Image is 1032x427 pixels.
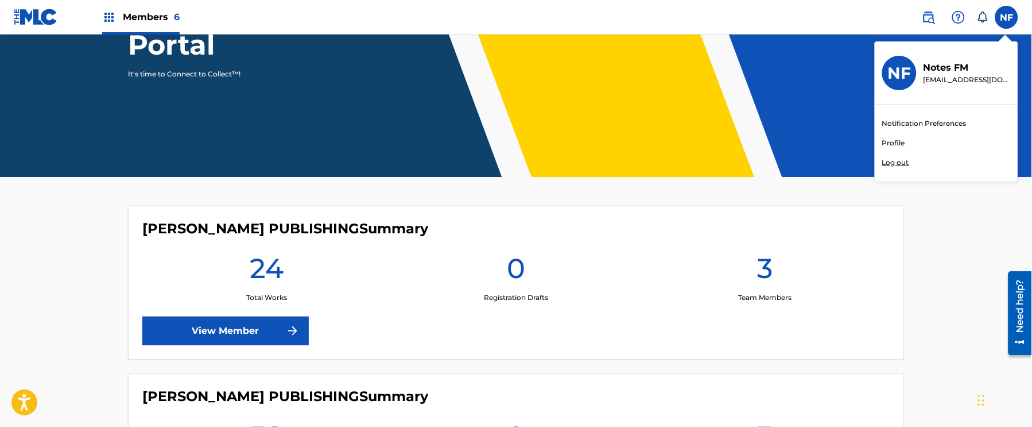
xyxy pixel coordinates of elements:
span: 6 [174,11,180,22]
img: search [922,10,936,24]
h4: DEVON VONBALSON PUBLISHING [142,220,428,237]
a: Notification Preferences [882,118,967,129]
h3: NF [888,63,911,83]
img: MLC Logo [14,9,58,25]
a: View Member [142,317,309,345]
a: Public Search [917,6,940,29]
p: Total Works [246,293,287,303]
img: Top Rightsholders [102,10,116,24]
img: f7272a7cc735f4ea7f67.svg [286,324,300,338]
p: register@notes.fm [924,75,1011,85]
p: Log out [882,157,909,168]
img: help [952,10,965,24]
p: Notes FM [924,61,1011,75]
h1: 24 [250,251,284,293]
div: User Menu [995,6,1018,29]
iframe: Chat Widget [975,372,1032,427]
a: Profile [882,138,905,148]
div: Help [947,6,970,29]
p: It's time to Connect to Collect™! [128,69,327,79]
div: Notifications [977,11,988,23]
span: Members [123,10,180,24]
p: Team Members [738,293,792,303]
div: Drag [978,383,985,418]
h1: 3 [757,251,773,293]
h1: 0 [507,251,525,293]
p: Registration Drafts [484,293,548,303]
iframe: Resource Center [1000,267,1032,360]
h4: DILLON BASSE PUBLISHING [142,388,428,405]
